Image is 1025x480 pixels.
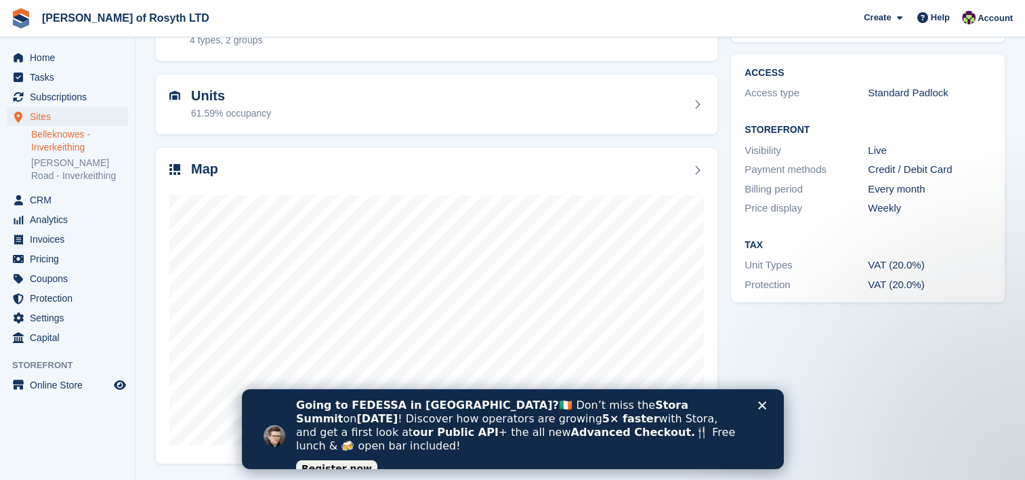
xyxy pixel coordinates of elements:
[191,106,271,121] div: 61.59% occupancy
[30,68,111,87] span: Tasks
[745,258,868,273] div: Unit Types
[190,33,262,47] div: 4 types, 2 groups
[11,8,31,28] img: stora-icon-8386f47178a22dfd0bd8f6a31ec36ba5ce8667c1dd55bd0f319d3a0aa187defe.svg
[745,240,991,251] h2: Tax
[7,249,128,268] a: menu
[7,308,128,327] a: menu
[191,88,271,104] h2: Units
[156,148,717,464] a: Map
[30,376,111,395] span: Online Store
[30,210,111,229] span: Analytics
[7,230,128,249] a: menu
[7,269,128,288] a: menu
[30,269,111,288] span: Coupons
[7,210,128,229] a: menu
[30,230,111,249] span: Invoices
[868,182,991,197] div: Every month
[745,68,991,79] h2: ACCESS
[7,87,128,106] a: menu
[37,7,215,29] a: [PERSON_NAME] of Rosyth LTD
[868,201,991,216] div: Weekly
[191,161,218,177] h2: Map
[30,308,111,327] span: Settings
[745,162,868,178] div: Payment methods
[30,249,111,268] span: Pricing
[864,11,891,24] span: Create
[868,162,991,178] div: Credit / Debit Card
[30,289,111,308] span: Protection
[868,143,991,159] div: Live
[156,75,717,134] a: Units 61.59% occupancy
[868,258,991,273] div: VAT (20.0%)
[745,85,868,101] div: Access type
[7,48,128,67] a: menu
[978,12,1013,25] span: Account
[31,128,128,154] a: Belleknowes - Inverkeithing
[112,377,128,393] a: Preview store
[745,143,868,159] div: Visibility
[30,328,111,347] span: Capital
[931,11,950,24] span: Help
[12,359,135,372] span: Storefront
[7,107,128,126] a: menu
[745,182,868,197] div: Billing period
[31,157,128,182] a: [PERSON_NAME] Road - Inverkeithing
[745,201,868,216] div: Price display
[7,289,128,308] a: menu
[169,91,180,100] img: unit-icn-7be61d7bf1b0ce9d3e12c5938cc71ed9869f7b940bace4675aadf7bd6d80202e.svg
[30,87,111,106] span: Subscriptions
[516,12,530,20] div: Close
[30,107,111,126] span: Sites
[7,191,128,209] a: menu
[868,277,991,293] div: VAT (20.0%)
[868,85,991,101] div: Standard Padlock
[962,11,976,24] img: Nina Briggs
[745,277,868,293] div: Protection
[745,125,991,136] h2: Storefront
[30,191,111,209] span: CRM
[30,48,111,67] span: Home
[242,389,784,469] iframe: Intercom live chat banner
[7,68,128,87] a: menu
[54,71,135,87] a: Register now
[7,376,128,395] a: menu
[169,164,180,175] img: map-icn-33ee37083ee616e46c38cad1a60f524a97daa1e2b2c8c0bc3eb3415660979fc1.svg
[7,328,128,347] a: menu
